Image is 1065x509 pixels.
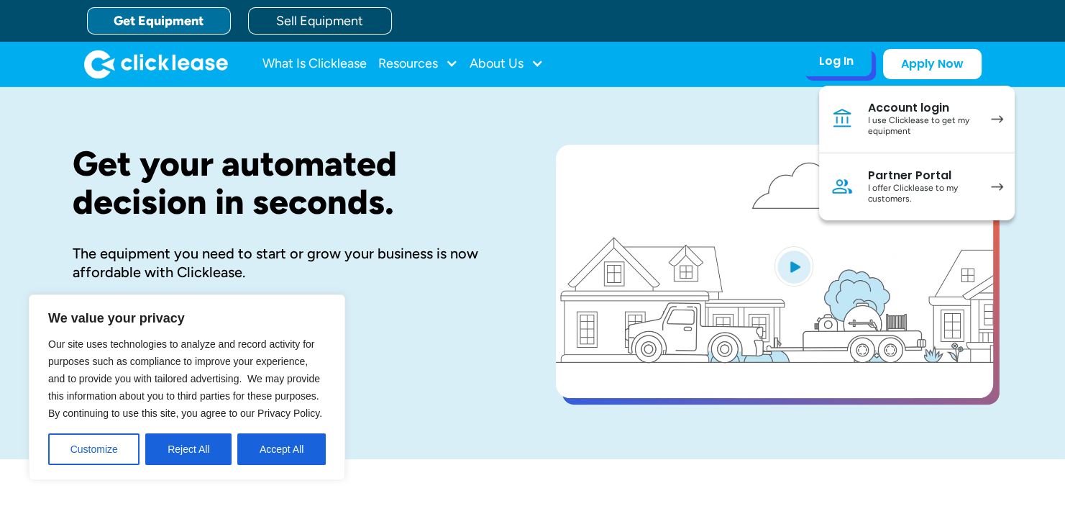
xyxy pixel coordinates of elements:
div: Log In [819,54,854,68]
span: Our site uses technologies to analyze and record activity for purposes such as compliance to impr... [48,338,322,419]
div: We value your privacy [29,294,345,480]
a: Apply Now [883,49,982,79]
a: open lightbox [556,145,993,398]
img: Bank icon [831,107,854,130]
a: Account loginI use Clicklease to get my equipment [819,86,1015,153]
button: Accept All [237,433,326,465]
button: Reject All [145,433,232,465]
a: Partner PortalI offer Clicklease to my customers. [819,153,1015,220]
p: We value your privacy [48,310,326,327]
nav: Log In [819,86,1015,220]
div: About Us [470,50,544,78]
a: Sell Equipment [248,7,392,35]
div: I offer Clicklease to my customers. [868,183,977,205]
img: Clicklease logo [84,50,228,78]
div: The equipment you need to start or grow your business is now affordable with Clicklease. [73,244,510,281]
a: home [84,50,228,78]
div: Partner Portal [868,168,977,183]
img: Blue play button logo on a light blue circular background [774,246,813,287]
a: Get Equipment [87,7,231,35]
a: What Is Clicklease [262,50,367,78]
img: arrow [991,115,1003,123]
img: Person icon [831,175,854,198]
div: Resources [378,50,458,78]
button: Customize [48,433,140,465]
div: I use Clicklease to get my equipment [868,115,977,138]
div: Account login [868,101,977,115]
h1: Get your automated decision in seconds. [73,145,510,221]
img: arrow [991,183,1003,191]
